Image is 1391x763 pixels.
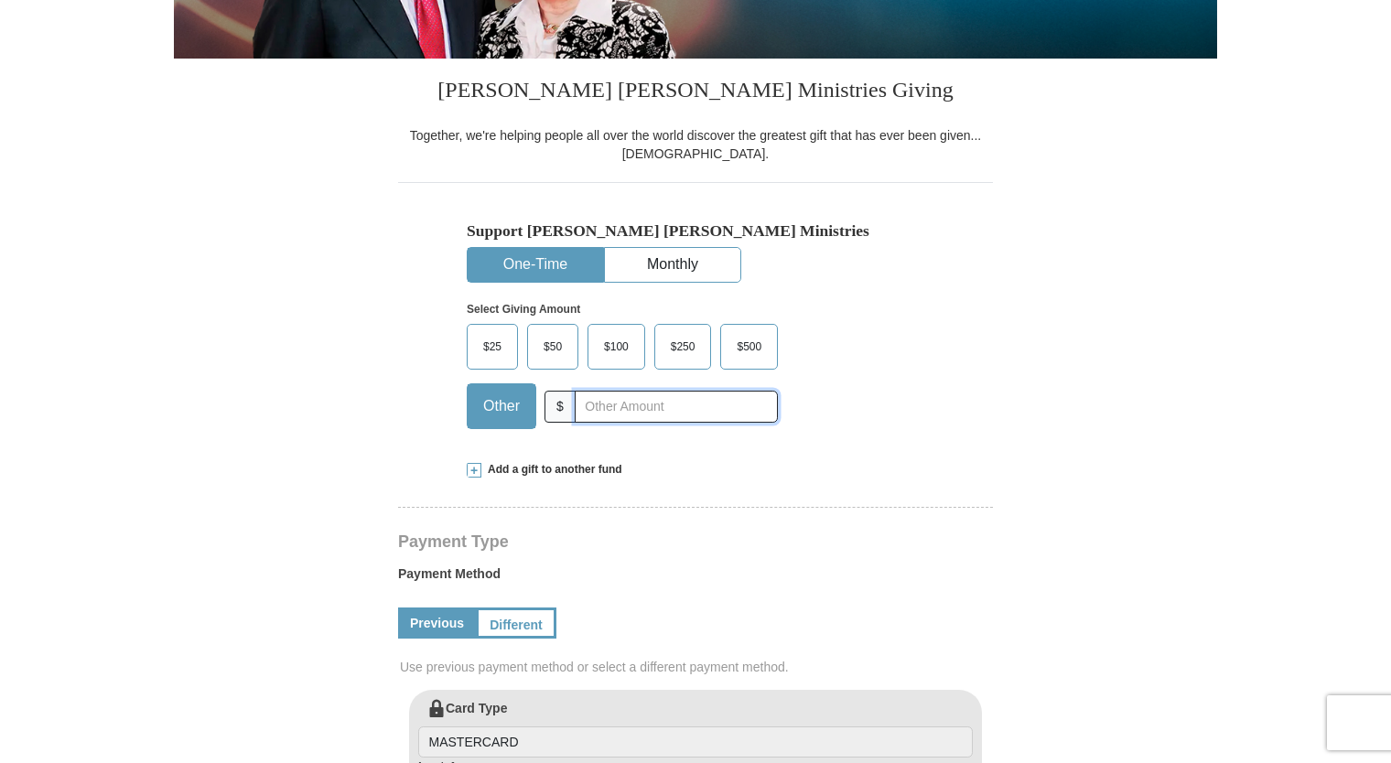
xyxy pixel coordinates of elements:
[398,59,993,126] h3: [PERSON_NAME] [PERSON_NAME] Ministries Giving
[605,248,740,282] button: Monthly
[467,221,924,241] h5: Support [PERSON_NAME] [PERSON_NAME] Ministries
[575,391,778,423] input: Other Amount
[474,392,529,420] span: Other
[398,564,993,592] label: Payment Method
[400,658,995,676] span: Use previous payment method or select a different payment method.
[468,248,603,282] button: One-Time
[418,726,973,758] input: Card Type
[595,333,638,360] span: $100
[398,607,476,639] a: Previous
[467,303,580,316] strong: Select Giving Amount
[662,333,705,360] span: $250
[398,534,993,549] h4: Payment Type
[481,462,622,478] span: Add a gift to another fund
[534,333,571,360] span: $50
[476,607,556,639] a: Different
[398,126,993,163] div: Together, we're helping people all over the world discover the greatest gift that has ever been g...
[418,699,973,758] label: Card Type
[728,333,771,360] span: $500
[545,391,576,423] span: $
[474,333,511,360] span: $25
